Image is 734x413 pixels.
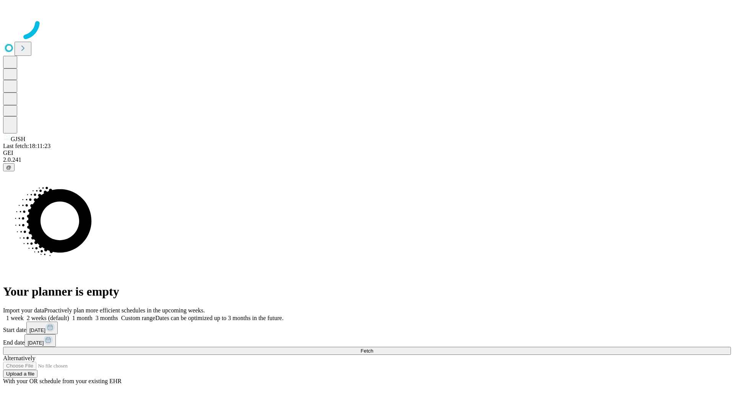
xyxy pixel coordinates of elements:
[3,322,731,334] div: Start date
[6,315,24,321] span: 1 week
[29,327,45,333] span: [DATE]
[3,347,731,355] button: Fetch
[361,348,373,354] span: Fetch
[3,285,731,299] h1: Your planner is empty
[28,340,44,346] span: [DATE]
[27,315,69,321] span: 2 weeks (default)
[24,334,56,347] button: [DATE]
[72,315,93,321] span: 1 month
[3,307,44,314] span: Import your data
[3,156,731,163] div: 2.0.241
[3,334,731,347] div: End date
[3,355,35,361] span: Alternatively
[155,315,283,321] span: Dates can be optimized up to 3 months in the future.
[11,136,25,142] span: GJSH
[121,315,155,321] span: Custom range
[96,315,118,321] span: 3 months
[3,143,50,149] span: Last fetch: 18:11:23
[44,307,205,314] span: Proactively plan more efficient schedules in the upcoming weeks.
[3,370,37,378] button: Upload a file
[26,322,58,334] button: [DATE]
[3,163,15,171] button: @
[6,164,11,170] span: @
[3,150,731,156] div: GEI
[3,378,122,384] span: With your OR schedule from your existing EHR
